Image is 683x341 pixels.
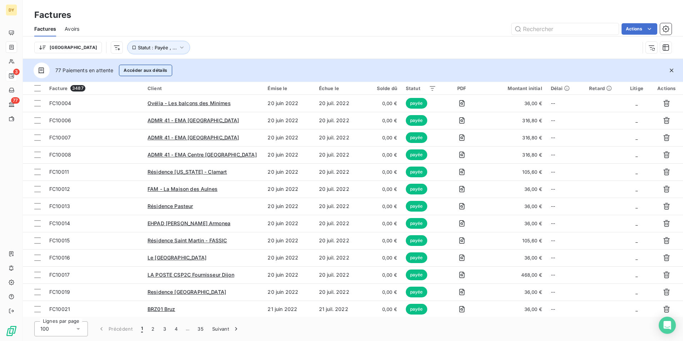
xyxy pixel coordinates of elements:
td: -- [547,215,585,232]
span: 100 [40,325,49,332]
img: Logo LeanPay [6,325,17,337]
button: 4 [170,321,182,336]
span: Résidence [US_STATE] - Clamart [148,169,227,175]
div: Retard [589,85,619,91]
span: payée [406,270,427,280]
span: payée [406,149,427,160]
td: 21 juin 2022 [263,301,314,318]
div: Open Intercom Messenger [659,317,676,334]
span: _ [635,100,638,106]
td: 20 juin 2022 [263,95,314,112]
td: 20 juin 2022 [263,181,314,198]
td: -- [547,112,585,129]
span: ADMR 41 - EMA [GEOGRAPHIC_DATA] [148,117,239,123]
div: Client [148,85,259,91]
button: [GEOGRAPHIC_DATA] [34,42,102,53]
div: Litige [628,85,646,91]
span: 0,00 € [370,288,397,296]
span: 105,60 € [488,168,542,176]
span: payée [406,132,427,143]
td: 20 juin 2022 [263,249,314,266]
span: Facture [49,85,68,91]
span: Résidence Saint Martin - FASSIC [148,237,227,243]
td: 20 juil. 2022 [315,215,366,232]
span: FC10019 [49,289,70,295]
span: payée [406,218,427,229]
button: 3 [159,321,170,336]
span: _ [635,220,638,226]
span: _ [635,203,638,209]
span: 0,00 € [370,254,397,261]
input: Rechercher [512,23,619,35]
td: 20 juil. 2022 [315,266,366,283]
span: Residence [GEOGRAPHIC_DATA] [148,289,226,295]
span: 36,00 € [488,306,542,313]
td: 20 juil. 2022 [315,95,366,112]
a: 77 [6,99,17,110]
div: Actions [654,85,679,91]
span: 3 [13,69,20,75]
td: 20 juil. 2022 [315,232,366,249]
a: 3 [6,70,17,81]
span: _ [635,306,638,312]
span: Le [GEOGRAPHIC_DATA] [148,254,206,261]
span: 468,00 € [488,271,542,278]
span: FC10012 [49,186,70,192]
span: FC10017 [49,272,70,278]
button: 35 [193,321,208,336]
div: DY [6,4,17,16]
td: 20 juil. 2022 [315,249,366,266]
span: … [182,323,193,335]
span: 0,00 € [370,168,397,176]
td: 20 juin 2022 [263,163,314,181]
td: 20 juin 2022 [263,129,314,146]
td: -- [547,95,585,112]
span: 0,00 € [370,203,397,210]
td: -- [547,249,585,266]
div: Émise le [268,85,310,91]
td: 20 juil. 2022 [315,283,366,301]
td: 20 juin 2022 [263,283,314,301]
div: Délai [551,85,580,91]
td: -- [547,181,585,198]
td: -- [547,266,585,283]
span: Factures [34,25,56,33]
td: 20 juin 2022 [263,198,314,215]
span: 0,00 € [370,271,397,278]
span: _ [635,134,638,140]
td: 20 juin 2022 [263,215,314,232]
span: Ovélia - Les balcons des Minimes [148,100,231,106]
td: 20 juil. 2022 [315,198,366,215]
span: _ [635,186,638,192]
span: Avoirs [65,25,79,33]
span: 0,00 € [370,100,397,107]
h3: Factures [34,9,71,21]
div: PDF [445,85,479,91]
button: Statut : Payée , ... [127,41,190,54]
td: 20 juil. 2022 [315,163,366,181]
span: 36,00 € [488,254,542,261]
span: 0,00 € [370,306,397,313]
td: 20 juil. 2022 [315,146,366,163]
button: 1 [137,321,147,336]
span: ADMR 41 - EMA [GEOGRAPHIC_DATA] [148,134,239,140]
span: FC10021 [49,306,70,312]
td: -- [547,232,585,249]
span: 36,00 € [488,186,542,193]
div: Statut [406,85,436,91]
span: FC10013 [49,203,70,209]
td: 20 juin 2022 [263,112,314,129]
td: 20 juil. 2022 [315,112,366,129]
td: -- [547,198,585,215]
span: _ [635,237,638,243]
button: Suivant [208,321,244,336]
span: 316,80 € [488,151,542,158]
span: FC10016 [49,254,70,261]
span: payée [406,252,427,263]
span: 36,00 € [488,100,542,107]
span: ADMR 41 - EMA Centre [GEOGRAPHIC_DATA] [148,152,257,158]
span: payée [406,235,427,246]
span: FC10014 [49,220,70,226]
button: 2 [147,321,159,336]
td: 20 juin 2022 [263,232,314,249]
